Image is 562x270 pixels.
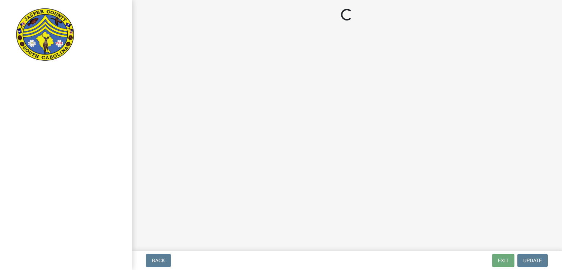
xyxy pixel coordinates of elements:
button: Back [146,254,171,267]
img: Jasper County, South Carolina [15,8,76,63]
button: Exit [492,254,514,267]
span: Back [152,258,165,263]
button: Update [517,254,548,267]
span: Update [523,258,542,263]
